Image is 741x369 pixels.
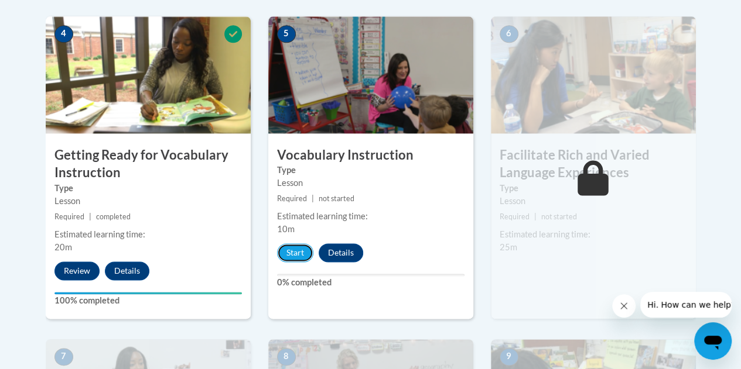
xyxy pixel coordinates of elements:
span: | [312,194,314,203]
label: Type [277,164,465,177]
div: Estimated learning time: [277,210,465,223]
label: 0% completed [277,276,465,289]
div: Lesson [500,195,687,208]
div: Estimated learning time: [500,228,687,241]
span: Hi. How can we help? [7,8,95,18]
span: not started [541,212,577,221]
label: Type [500,182,687,195]
span: completed [96,212,131,221]
iframe: Message from company [640,292,732,318]
div: Estimated learning time: [54,228,242,241]
button: Details [105,261,149,280]
span: 7 [54,348,73,365]
iframe: Button to launch messaging window [694,322,732,360]
img: Course Image [46,16,251,133]
label: 100% completed [54,294,242,307]
div: Your progress [54,292,242,294]
span: 25m [500,242,517,252]
span: 5 [277,25,296,43]
span: 6 [500,25,518,43]
iframe: Close message [612,294,636,318]
h3: Getting Ready for Vocabulary Instruction [46,146,251,182]
span: 9 [500,348,518,365]
div: Lesson [277,177,465,189]
img: Course Image [268,16,473,133]
button: Review [54,261,100,280]
h3: Vocabulary Instruction [268,146,473,164]
span: Required [500,212,530,221]
span: not started [319,194,354,203]
label: Type [54,182,242,195]
span: 8 [277,348,296,365]
button: Start [277,243,313,262]
div: Lesson [54,195,242,208]
span: Required [277,194,307,203]
span: 10m [277,224,295,234]
span: Required [54,212,84,221]
h3: Facilitate Rich and Varied Language Experiences [491,146,696,182]
img: Course Image [491,16,696,133]
span: 4 [54,25,73,43]
span: | [534,212,537,221]
span: | [89,212,91,221]
button: Details [319,243,363,262]
span: 20m [54,242,72,252]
